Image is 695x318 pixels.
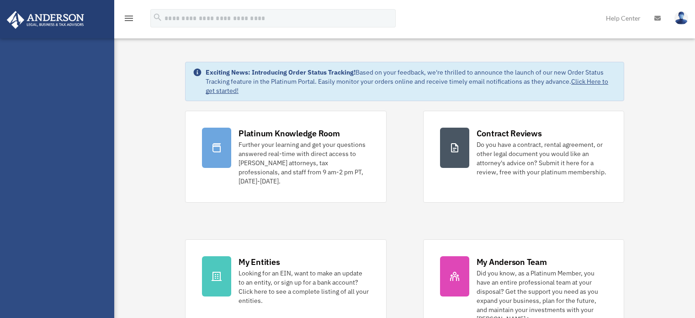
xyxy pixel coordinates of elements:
div: Looking for an EIN, want to make an update to an entity, or sign up for a bank account? Click her... [239,269,369,305]
a: Click Here to get started! [206,77,608,95]
a: Contract Reviews Do you have a contract, rental agreement, or other legal document you would like... [423,111,624,203]
i: menu [123,13,134,24]
div: Further your learning and get your questions answered real-time with direct access to [PERSON_NAM... [239,140,369,186]
div: Contract Reviews [477,128,542,139]
a: Platinum Knowledge Room Further your learning and get your questions answered real-time with dire... [185,111,386,203]
div: My Anderson Team [477,256,547,268]
div: Do you have a contract, rental agreement, or other legal document you would like an attorney's ad... [477,140,607,177]
div: Platinum Knowledge Room [239,128,340,139]
i: search [153,12,163,22]
img: User Pic [674,11,688,25]
div: My Entities [239,256,280,268]
strong: Exciting News: Introducing Order Status Tracking! [206,68,355,76]
a: menu [123,16,134,24]
img: Anderson Advisors Platinum Portal [4,11,87,29]
div: Based on your feedback, we're thrilled to announce the launch of our new Order Status Tracking fe... [206,68,616,95]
